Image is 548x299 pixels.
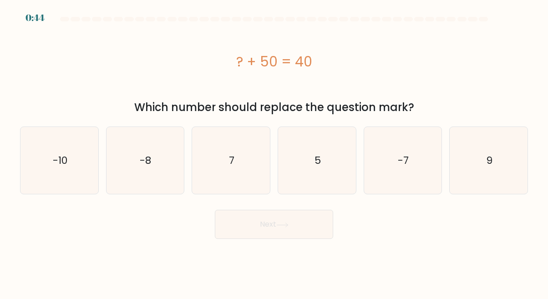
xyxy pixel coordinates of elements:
div: 0:44 [25,11,45,25]
text: 5 [315,153,321,167]
text: 9 [486,153,492,167]
button: Next [215,210,333,239]
text: -7 [398,153,409,167]
text: -8 [140,153,152,167]
text: 7 [229,153,234,167]
div: ? + 50 = 40 [20,51,528,72]
div: Which number should replace the question mark? [25,99,523,116]
text: -10 [53,153,67,167]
